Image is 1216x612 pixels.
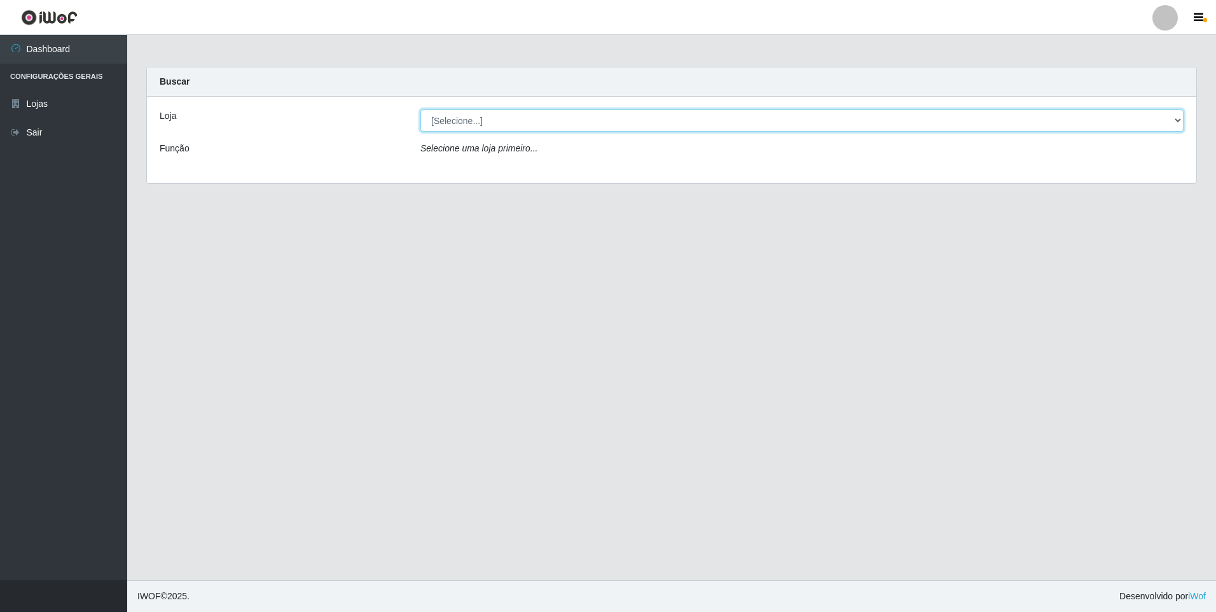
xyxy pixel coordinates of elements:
label: Função [160,142,190,155]
span: © 2025 . [137,590,190,603]
strong: Buscar [160,76,190,87]
a: iWof [1188,591,1206,601]
i: Selecione uma loja primeiro... [420,143,537,153]
label: Loja [160,109,176,123]
img: CoreUI Logo [21,10,78,25]
span: Desenvolvido por [1119,590,1206,603]
span: IWOF [137,591,161,601]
